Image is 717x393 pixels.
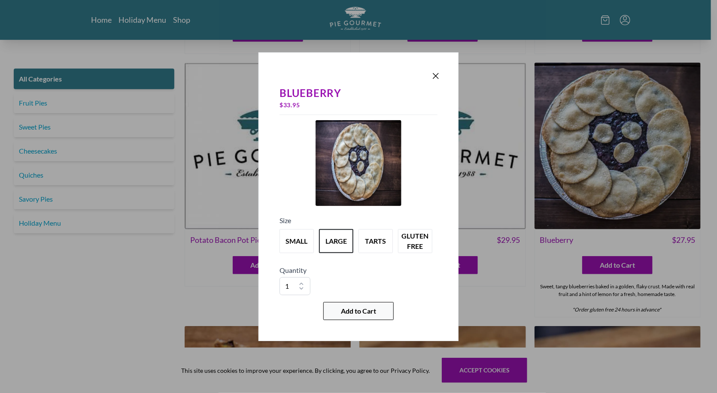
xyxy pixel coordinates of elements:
h5: Size [280,215,437,226]
div: $ 33.95 [280,99,437,111]
button: Variant Swatch [280,229,314,253]
button: Variant Swatch [398,229,432,253]
img: Product Image [316,120,401,206]
h5: Quantity [280,265,437,275]
button: Add to Cart [323,302,394,320]
div: Blueberry [280,87,437,99]
button: Variant Swatch [358,229,393,253]
a: Product Image [316,120,401,209]
button: Variant Swatch [319,229,353,253]
span: Add to Cart [341,306,376,316]
button: Close panel [431,71,441,81]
